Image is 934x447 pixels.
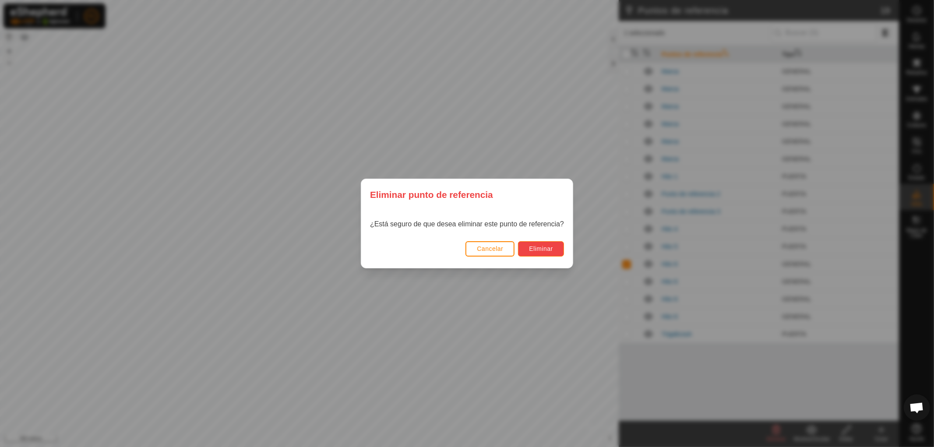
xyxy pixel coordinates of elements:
[904,394,930,421] div: Chat abierto
[477,245,503,252] font: Cancelar
[370,220,564,228] font: ¿Está seguro de que desea eliminar este punto de referencia?
[370,190,493,200] font: Eliminar punto de referencia
[465,241,515,257] button: Cancelar
[529,245,553,252] font: Eliminar
[518,241,564,257] button: Eliminar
